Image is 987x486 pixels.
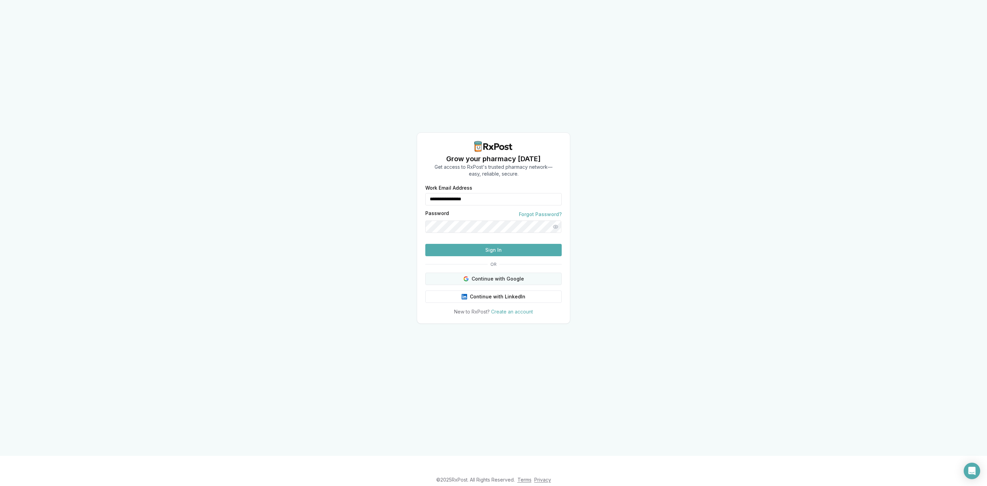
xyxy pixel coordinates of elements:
[425,211,449,218] label: Password
[472,141,515,152] img: RxPost Logo
[491,309,533,315] a: Create an account
[517,477,532,483] a: Terms
[462,294,467,299] img: LinkedIn
[435,154,552,164] h1: Grow your pharmacy [DATE]
[534,477,551,483] a: Privacy
[519,211,562,218] a: Forgot Password?
[964,463,980,479] div: Open Intercom Messenger
[488,262,499,267] span: OR
[454,309,490,315] span: New to RxPost?
[463,276,469,282] img: Google
[549,221,562,233] button: Show password
[425,244,562,256] button: Sign In
[425,291,562,303] button: Continue with LinkedIn
[425,186,562,190] label: Work Email Address
[425,273,562,285] button: Continue with Google
[435,164,552,177] p: Get access to RxPost's trusted pharmacy network— easy, reliable, secure.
